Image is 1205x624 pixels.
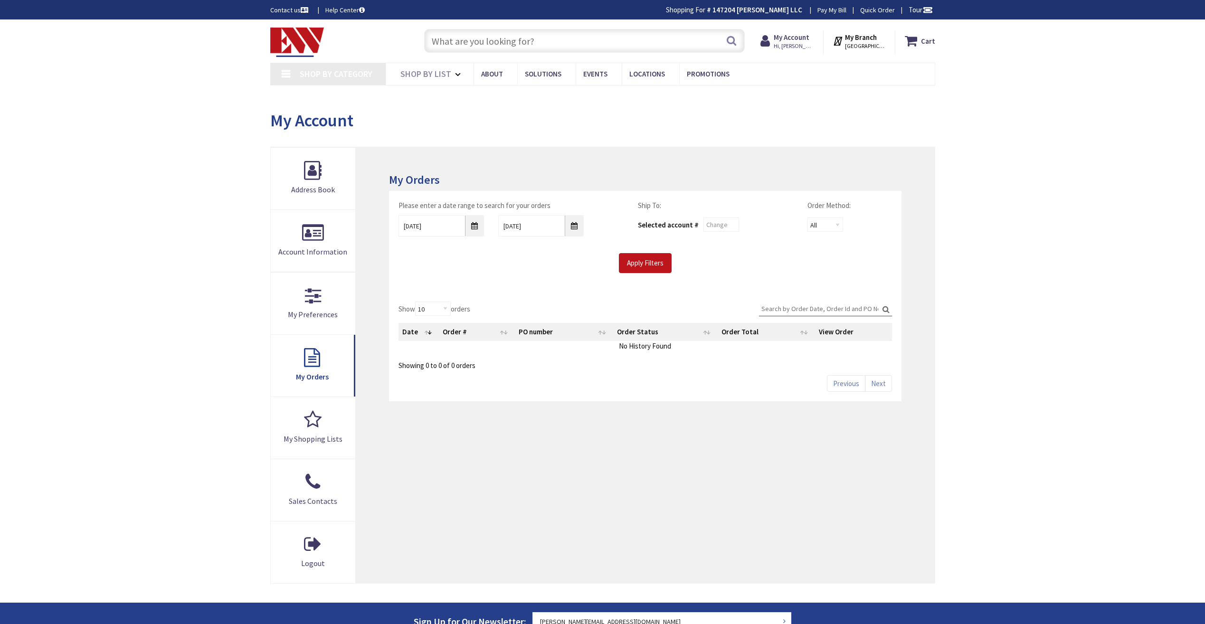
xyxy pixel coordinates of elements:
strong: My Account [774,33,809,42]
span: My Shopping Lists [284,434,342,444]
span: Shopping For [666,5,705,14]
h3: My Orders [389,174,901,186]
input: What are you looking for? [424,29,745,53]
span: Logout [301,558,325,568]
input: Change [703,217,739,232]
span: [GEOGRAPHIC_DATA], [GEOGRAPHIC_DATA] [845,42,885,50]
span: Promotions [687,69,730,78]
div: Showing 0 to 0 of 0 orders [399,354,892,370]
label: Please enter a date range to search for your orders [399,200,550,210]
a: Logout [271,521,356,583]
input: Apply Filters [619,253,672,273]
a: Account Information [271,210,356,272]
span: About [481,69,503,78]
th: Order Status: activate to sort column ascending [613,323,718,341]
a: Address Book [271,148,356,209]
a: Help Center [325,5,365,15]
a: Contact us [270,5,310,15]
select: Showorders [415,302,451,316]
strong: My Branch [845,33,877,42]
span: Hi, [PERSON_NAME] [774,42,814,50]
span: My Orders [296,372,329,381]
a: Previous [827,375,865,392]
span: My Account [270,110,353,131]
strong: 147204 [PERSON_NAME] LLC [712,5,802,14]
label: Ship To: [638,200,661,210]
span: Shop By Category [300,68,372,79]
a: Sales Contacts [271,459,356,521]
a: Next [865,375,892,392]
td: No History Found [399,341,892,351]
label: Show orders [399,302,470,316]
span: My Preferences [288,310,338,319]
th: Date [399,323,439,341]
strong: Cart [921,32,935,49]
strong: # [707,5,711,14]
a: Quick Order [860,5,895,15]
a: My Shopping Lists [271,397,356,459]
th: Order #: activate to sort column ascending [439,323,515,341]
input: Search: [759,302,892,316]
th: Order Total: activate to sort column ascending [718,323,815,341]
a: My Preferences [271,273,356,334]
span: Solutions [525,69,561,78]
div: Selected account # [638,220,699,230]
th: View Order [815,323,892,341]
span: Locations [629,69,665,78]
a: My Orders [271,335,356,397]
span: Address Book [291,185,335,194]
a: My Account Hi, [PERSON_NAME] [760,32,814,49]
a: Cart [905,32,935,49]
th: PO number: activate to sort column ascending [515,323,613,341]
div: My Branch [GEOGRAPHIC_DATA], [GEOGRAPHIC_DATA] [833,32,885,49]
a: Pay My Bill [817,5,846,15]
span: Account Information [278,247,347,256]
img: Electrical Wholesalers, Inc. [270,28,324,57]
span: Tour [909,5,933,14]
span: Sales Contacts [289,496,337,506]
span: Shop By List [400,68,451,79]
span: Events [583,69,607,78]
label: Order Method: [807,200,851,210]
